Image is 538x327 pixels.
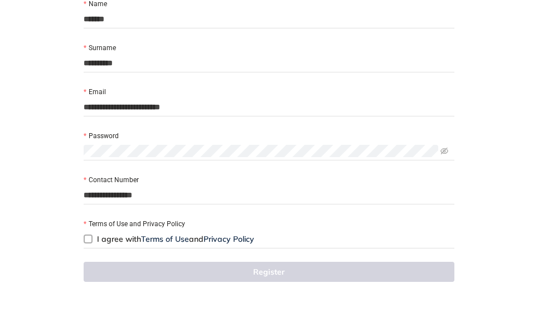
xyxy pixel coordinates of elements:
[84,131,119,141] label: Password
[440,147,448,155] span: eye-invisible
[97,234,254,244] span: I agree with and
[84,175,139,186] label: Contact Number
[84,87,106,97] label: Email
[203,234,254,244] a: Privacy Policy
[141,234,189,244] a: Terms of Use
[84,219,185,230] label: Terms of Use and Privacy Policy
[84,99,455,115] input: Email
[84,11,455,27] input: Name
[84,145,439,157] input: Password
[84,187,455,203] input: Contact Number
[84,43,116,53] label: Surname
[84,55,455,71] input: Surname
